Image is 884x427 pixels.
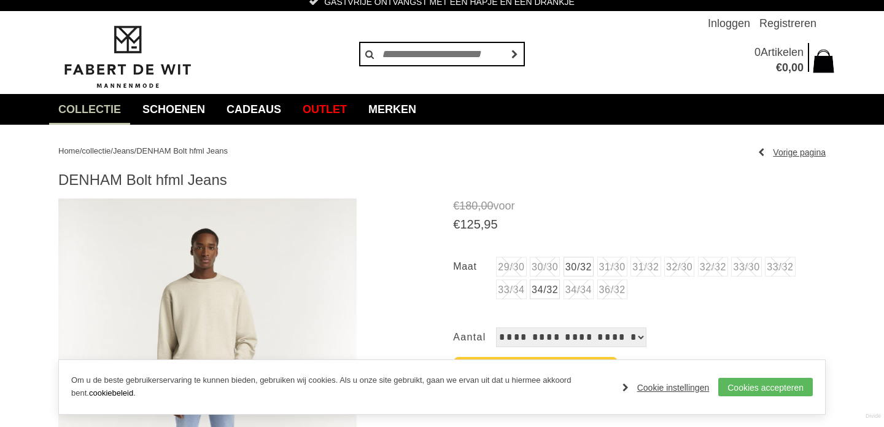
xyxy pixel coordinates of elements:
span: 00 [791,61,804,74]
a: Merken [359,94,425,125]
a: 34/32 [530,280,560,299]
a: Cadeaus [217,94,290,125]
a: Outlet [293,94,356,125]
span: , [481,217,484,231]
a: DENHAM Bolt hfml Jeans [136,146,228,155]
img: Fabert de Wit [58,24,196,90]
span: / [134,146,137,155]
span: € [776,61,782,74]
span: € [453,217,460,231]
a: Cookies accepteren [718,378,813,396]
a: Home [58,146,80,155]
span: € [453,200,459,212]
a: 30/32 [564,257,594,276]
span: 0 [754,46,761,58]
span: 00 [481,200,493,212]
span: , [478,200,481,212]
a: Registreren [759,11,816,36]
span: , [788,61,791,74]
span: Artikelen [761,46,804,58]
label: Aantal [453,327,496,347]
span: 0 [782,61,788,74]
span: 95 [484,217,497,231]
a: Schoenen [133,94,214,125]
a: cookiebeleid [89,388,133,398]
span: / [80,146,82,155]
a: Cookie instellingen [622,378,710,397]
h1: DENHAM Bolt hfml Jeans [58,171,826,189]
span: 180 [459,200,478,212]
a: Vorige pagina [758,143,826,162]
ul: Maat [453,257,826,303]
a: Jeans [113,146,134,155]
a: collectie [82,146,110,155]
p: Om u de beste gebruikerservaring te kunnen bieden, gebruiken wij cookies. Als u onze site gebruik... [71,374,610,400]
a: collectie [49,94,130,125]
a: Inloggen [708,11,750,36]
span: / [110,146,113,155]
span: 125 [460,217,480,231]
a: Divide [866,409,881,424]
span: voor [453,198,826,214]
